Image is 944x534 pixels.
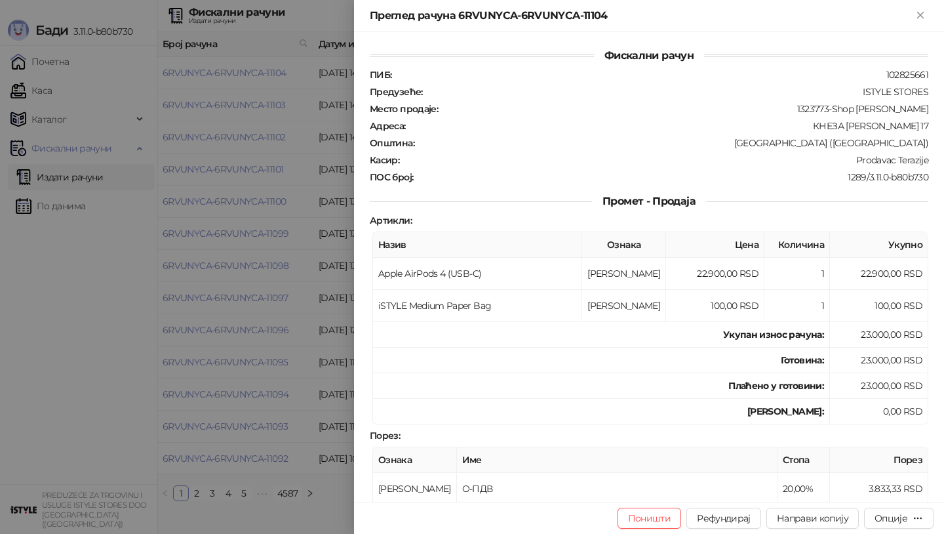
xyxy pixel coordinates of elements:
[830,258,928,290] td: 22.900,00 RSD
[370,86,423,98] strong: Предузеће :
[370,154,399,166] strong: Касир :
[582,232,666,258] th: Ознака
[777,473,830,505] td: 20,00%
[370,171,413,183] strong: ПОС број :
[582,290,666,322] td: [PERSON_NAME]
[401,154,930,166] div: Prodavac Terazije
[764,232,830,258] th: Количина
[764,290,830,322] td: 1
[777,512,848,524] span: Направи копију
[424,86,930,98] div: ISTYLE STORES
[393,69,930,81] div: 102825661
[373,473,457,505] td: [PERSON_NAME]
[373,447,457,473] th: Ознака
[370,69,391,81] strong: ПИБ :
[666,290,764,322] td: 100,00 RSD
[764,258,830,290] td: 1
[766,508,859,529] button: Направи копију
[830,290,928,322] td: 100,00 RSD
[370,215,412,226] strong: Артикли :
[370,103,438,115] strong: Место продаје :
[830,447,928,473] th: Порез
[830,232,928,258] th: Укупно
[830,473,928,505] td: 3.833,33 RSD
[373,258,582,290] td: Apple AirPods 4 (USB-C)
[370,8,913,24] div: Преглед рачуна 6RVUNYCA-6RVUNYCA-11104
[407,120,930,132] div: КНЕЗА [PERSON_NAME] 17
[370,430,400,442] strong: Порез :
[594,49,704,62] span: Фискални рачун
[582,258,666,290] td: [PERSON_NAME]
[777,447,830,473] th: Стопа
[457,447,777,473] th: Име
[439,103,930,115] div: 1323773-Shop [PERSON_NAME]
[373,290,582,322] td: iSTYLE Medium Paper Bag
[373,232,582,258] th: Назив
[723,329,824,340] strong: Укупан износ рачуна :
[781,354,824,366] strong: Готовина :
[416,137,930,149] div: [GEOGRAPHIC_DATA] ([GEOGRAPHIC_DATA])
[830,322,928,348] td: 23.000,00 RSD
[864,508,934,529] button: Опције
[913,8,928,24] button: Close
[830,373,928,399] td: 23.000,00 RSD
[370,120,406,132] strong: Адреса :
[728,380,824,392] strong: Плаћено у готовини:
[457,473,777,505] td: О-ПДВ
[666,232,764,258] th: Цена
[592,195,706,207] span: Промет - Продаја
[830,399,928,424] td: 0,00 RSD
[666,258,764,290] td: 22.900,00 RSD
[618,508,682,529] button: Поништи
[370,137,414,149] strong: Општина :
[686,508,761,529] button: Рефундирај
[830,348,928,373] td: 23.000,00 RSD
[414,171,930,183] div: 1289/3.11.0-b80b730
[875,512,907,524] div: Опције
[747,405,824,417] strong: [PERSON_NAME]:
